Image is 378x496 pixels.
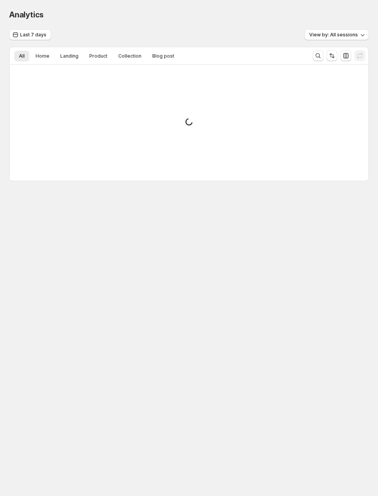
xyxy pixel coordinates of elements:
[309,32,358,38] span: View by: All sessions
[20,32,46,38] span: Last 7 days
[152,53,174,59] span: Blog post
[19,53,25,59] span: All
[313,50,324,61] button: Search and filter results
[60,53,78,59] span: Landing
[9,10,44,19] span: Analytics
[327,50,337,61] button: Sort the results
[36,53,49,59] span: Home
[118,53,141,59] span: Collection
[89,53,107,59] span: Product
[9,29,51,40] button: Last 7 days
[305,29,369,40] button: View by: All sessions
